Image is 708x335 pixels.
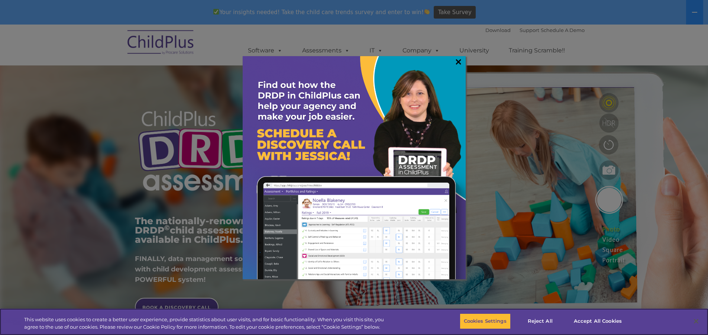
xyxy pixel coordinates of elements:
a: × [454,58,463,65]
button: Reject All [517,313,563,329]
button: Close [688,313,704,329]
button: Cookies Settings [460,313,511,329]
div: This website uses cookies to create a better user experience, provide statistics about user visit... [24,316,389,331]
button: Accept All Cookies [570,313,626,329]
